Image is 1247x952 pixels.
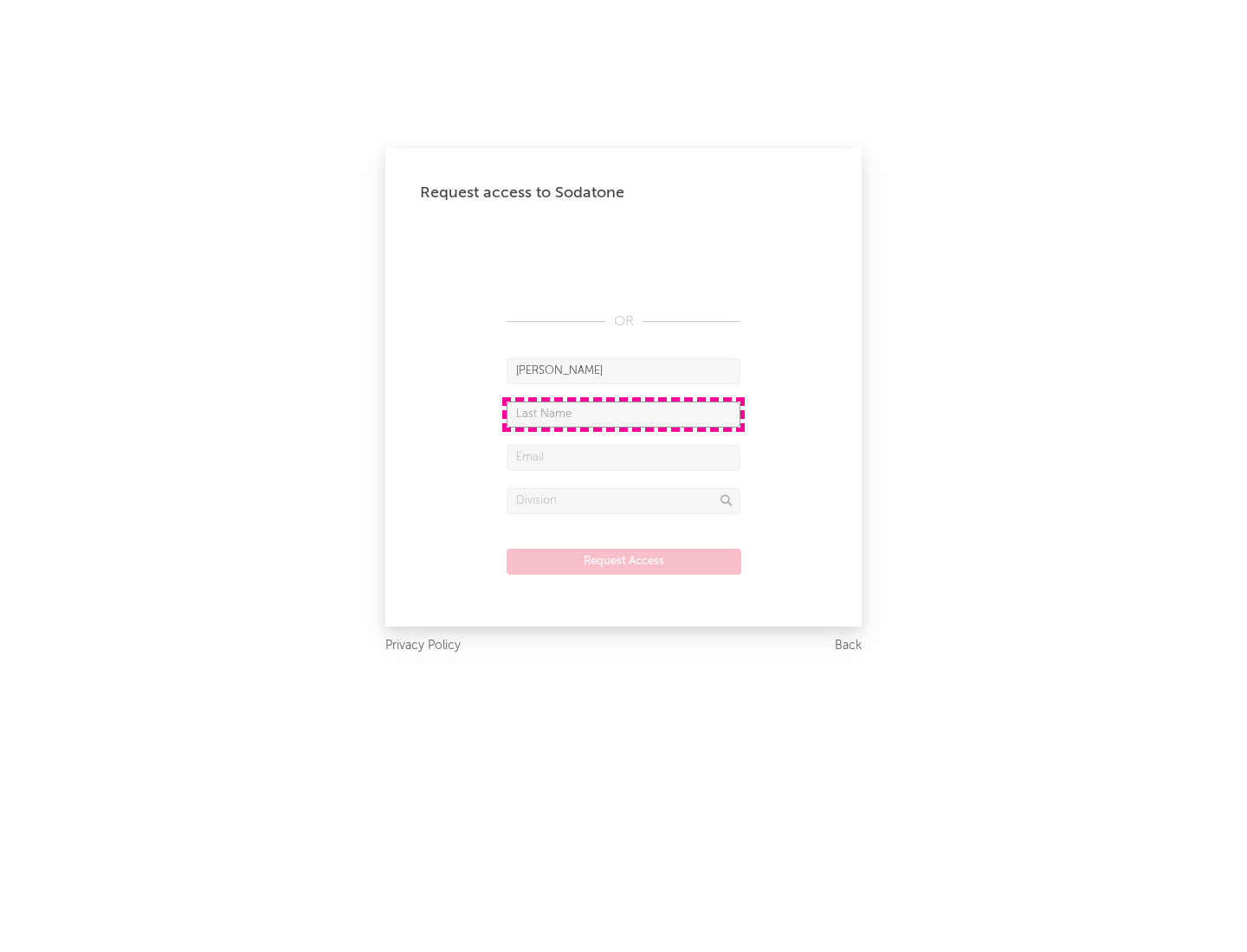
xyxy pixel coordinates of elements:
button: Request Access [507,549,741,575]
input: Division [507,488,740,514]
a: Privacy Policy [385,635,461,657]
input: Last Name [507,402,740,428]
div: OR [507,312,740,332]
a: Back [835,635,862,657]
input: Email [507,445,740,471]
input: First Name [507,358,740,384]
div: Request access to Sodatone [420,183,827,203]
